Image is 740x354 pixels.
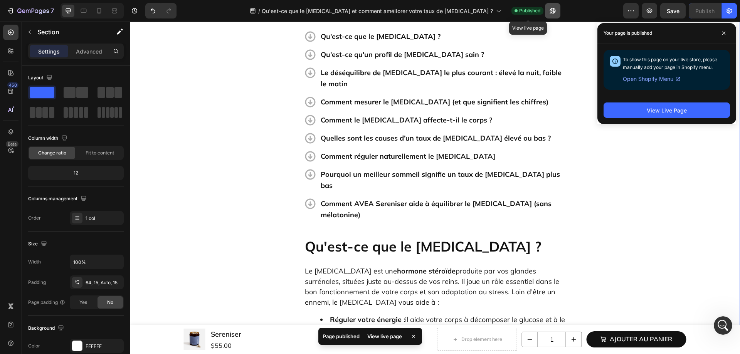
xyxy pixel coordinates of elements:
div: Layout [28,73,54,83]
button: Save [660,3,686,18]
span: Qu'est-ce que le [MEDICAL_DATA] et comment améliorer votre taux de [MEDICAL_DATA] ? [262,7,493,15]
strong: hormone stéroïde [267,245,326,254]
div: 450 [7,82,18,88]
div: Size [28,239,49,249]
div: Column width [28,133,69,144]
div: Ajouter au panier [480,313,542,323]
span: No [107,299,113,306]
div: Rich Text Editor. Editing area: main [190,128,436,141]
div: Rich Text Editor. Editing area: main [190,44,436,69]
div: Order [28,215,41,221]
div: Drop element here [331,315,372,321]
div: Padding [28,279,46,286]
span: Fit to content [86,149,114,156]
span: Published [519,7,540,14]
p: Comment mesurer le [MEDICAL_DATA] (et que signifient les chiffres) [191,75,435,86]
p: Pourquoi un meilleur sommeil signifie un taux de [MEDICAL_DATA] plus bas [191,147,435,169]
p: Page published [323,332,360,340]
span: Yes [79,299,87,306]
p: 7 [50,6,54,15]
div: 64, 15, Auto, 15 [86,279,122,286]
input: quantity [408,310,436,325]
div: View live page [363,331,407,342]
p: Qu'est-ce que le [MEDICAL_DATA] ? [191,9,435,20]
div: Page padding [28,299,66,306]
div: Rich Text Editor. Editing area: main [190,74,436,87]
p: Quelles sont les causes d’un taux de [MEDICAL_DATA] élevé ou bas ? [191,111,435,122]
div: Publish [695,7,715,15]
div: 1 col [86,215,122,222]
div: Rich Text Editor. Editing area: main [190,8,436,22]
span: Open Shopify Menu [623,74,673,84]
p: Le déséquilibre de [MEDICAL_DATA] le plus courant : élevé la nuit, faible le matin [191,45,435,68]
div: Rich Text Editor. Editing area: main [190,175,436,200]
iframe: Intercom live chat [714,316,732,335]
span: / [258,7,260,15]
div: Rich Text Editor. Editing area: main [190,110,436,123]
button: decrement [392,310,408,325]
iframe: To enrich screen reader interactions, please activate Accessibility in Grammarly extension settings [130,22,740,354]
div: FFFFFF [86,343,122,350]
p: Qu'est-ce qu'un profil de [MEDICAL_DATA] sain ? [191,27,435,39]
strong: Réguler votre énergie : [200,294,275,302]
div: Rich Text Editor. Editing area: main [190,146,436,171]
div: 12 [30,168,122,178]
span: Save [667,8,679,14]
button: Publish [689,3,721,18]
button: Ajouter au panier [456,310,556,326]
span: Change ratio [38,149,66,156]
h2: Qu'est-ce que le [MEDICAL_DATA] ? [174,215,436,234]
p: Section [37,27,101,37]
div: Beta [6,141,18,147]
p: Comment AVEA Sereniser aide à équilibrer le [MEDICAL_DATA] (sans mélatonine) [191,176,435,199]
button: 7 [3,3,57,18]
p: Comment le [MEDICAL_DATA] affecte-t-il le corps ? [191,93,435,104]
div: Rich Text Editor. Editing area: main [190,92,436,105]
p: Settings [38,47,60,55]
div: Width [28,258,41,265]
p: Comment réguler naturellement le [MEDICAL_DATA] [191,129,435,140]
p: Your page is published [604,29,652,37]
div: Undo/Redo [145,3,177,18]
p: Advanced [76,47,102,55]
p: Le [MEDICAL_DATA] est une produite par vos glandes surrénales, situées juste au-dessus de vos rei... [175,244,436,286]
span: To show this page on your live store, please manually add your page in Shopify menu. [623,57,717,70]
input: Auto [70,255,123,269]
div: Columns management [28,194,88,204]
button: View Live Page [604,102,730,118]
button: increment [436,310,451,325]
div: Color [28,342,40,349]
div: Background [28,323,66,334]
div: Rich Text Editor. Editing area: main [190,26,436,40]
div: View Live Page [647,106,687,114]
